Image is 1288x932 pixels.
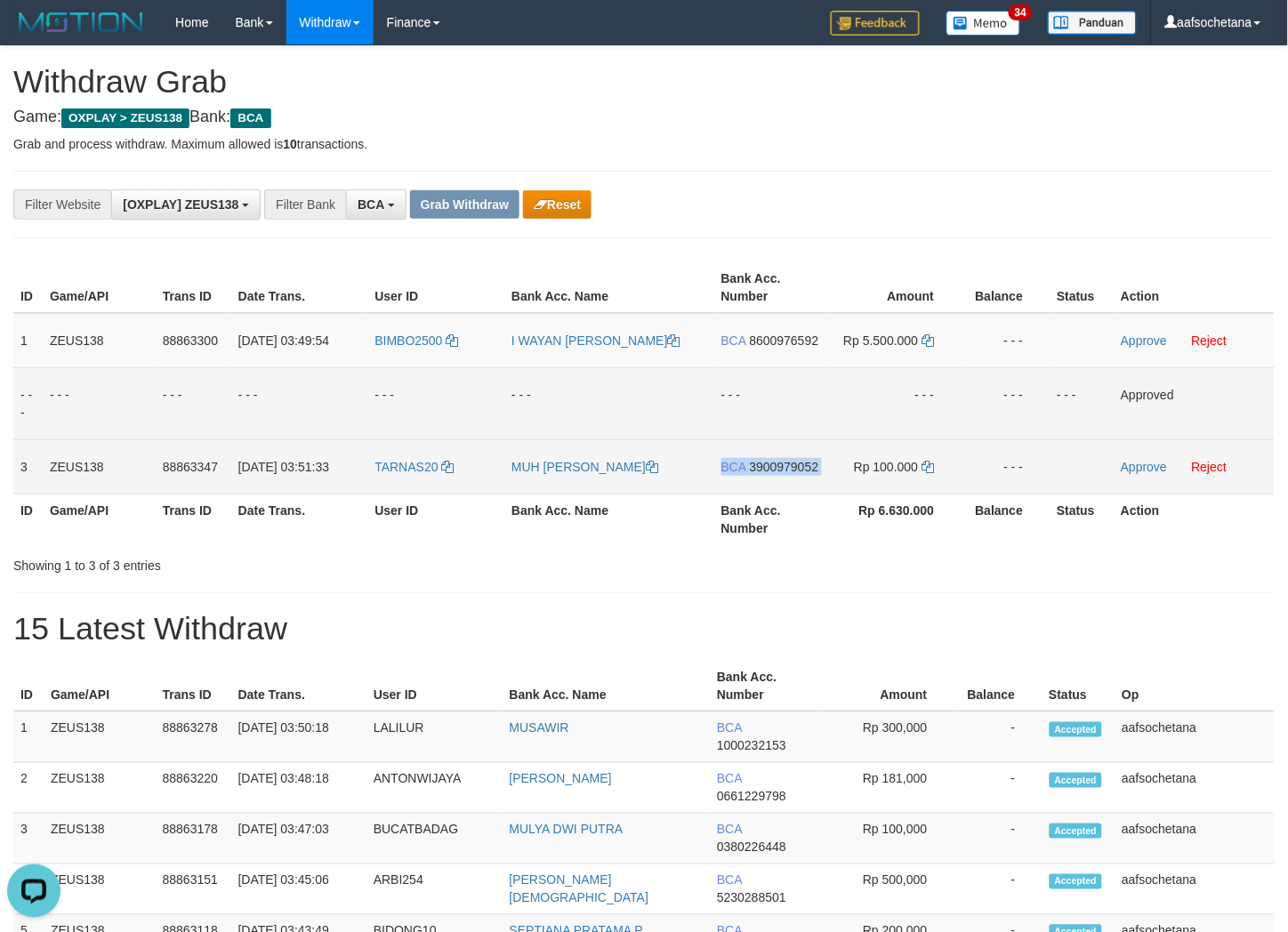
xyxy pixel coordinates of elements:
[231,367,368,439] td: - - -
[523,190,592,219] button: Reset
[1121,460,1167,474] a: Approve
[44,814,156,864] td: ZEUS138
[1114,494,1275,544] th: Action
[954,661,1042,711] th: Balance
[43,262,156,313] th: Game/API
[714,494,827,544] th: Bank Acc. Number
[374,333,442,348] span: BIMBO2500
[13,611,1275,647] h1: 15 Latest Withdraw
[1115,711,1275,763] td: aafsochetana
[44,661,156,711] th: Game/API
[1048,11,1137,35] img: panduan.png
[346,189,407,220] button: BCA
[1121,333,1167,348] a: Approve
[13,494,43,544] th: ID
[367,367,504,439] td: - - -
[961,313,1050,368] td: - - -
[163,333,218,348] span: 88863300
[264,189,346,220] div: Filter Bank
[231,661,366,711] th: Date Trans.
[717,873,742,888] span: BCA
[714,262,827,313] th: Bank Acc. Number
[954,711,1042,763] td: -
[156,814,231,864] td: 88863178
[13,9,149,36] img: MOTION_logo.png
[163,460,218,474] span: 88863347
[358,197,384,212] span: BCA
[511,460,658,474] a: MUH [PERSON_NAME]
[1009,4,1033,20] span: 34
[721,460,746,474] span: BCA
[717,891,786,905] span: Copy 5230288501 to clipboard
[854,460,918,474] span: Rp 100.000
[1115,814,1275,864] td: aafsochetana
[366,661,503,711] th: User ID
[7,7,60,60] button: Open LiveChat chat widget
[827,367,962,439] td: - - -
[510,772,612,786] a: [PERSON_NAME]
[1115,864,1275,915] td: aafsochetana
[750,460,819,474] span: Copy 3900979052 to clipboard
[831,11,920,36] img: Feedback.jpg
[822,864,954,915] td: Rp 500,000
[13,189,111,220] div: Filter Website
[156,864,231,915] td: 88863151
[1050,773,1103,788] span: Accepted
[156,367,231,439] td: - - -
[721,333,746,348] span: BCA
[238,333,329,348] span: [DATE] 03:49:54
[44,711,156,763] td: ZEUS138
[961,367,1050,439] td: - - -
[1050,367,1114,439] td: - - -
[922,460,934,474] a: Copy 100000 to clipboard
[13,711,44,763] td: 1
[43,367,156,439] td: - - -
[1050,494,1114,544] th: Status
[717,772,742,786] span: BCA
[231,711,366,763] td: [DATE] 03:50:18
[946,11,1021,36] img: Button%20Memo.svg
[156,661,231,711] th: Trans ID
[156,494,231,544] th: Trans ID
[13,367,43,439] td: - - -
[511,333,680,348] a: I WAYAN [PERSON_NAME]
[1050,874,1103,889] span: Accepted
[961,262,1050,313] th: Balance
[1192,333,1228,348] a: Reject
[231,494,368,544] th: Date Trans.
[13,814,44,864] td: 3
[156,763,231,814] td: 88863220
[156,711,231,763] td: 88863278
[13,108,1275,126] h4: Game: Bank:
[717,840,786,855] span: Copy 0380226448 to clipboard
[43,439,156,494] td: ZEUS138
[1114,367,1275,439] td: Approved
[283,137,297,151] strong: 10
[1115,763,1275,814] td: aafsochetana
[156,262,231,313] th: Trans ID
[954,864,1042,915] td: -
[123,197,238,212] span: [OXPLAY] ZEUS138
[1050,262,1114,313] th: Status
[374,460,438,474] span: TARNAS20
[44,864,156,915] td: ZEUS138
[13,661,44,711] th: ID
[827,494,962,544] th: Rp 6.630.000
[13,763,44,814] td: 2
[366,814,503,864] td: BUCATBADAG
[43,494,156,544] th: Game/API
[61,108,189,128] span: OXPLAY > ZEUS138
[750,333,819,348] span: Copy 8600976592 to clipboard
[717,721,742,735] span: BCA
[504,262,714,313] th: Bank Acc. Name
[827,262,962,313] th: Amount
[367,494,504,544] th: User ID
[922,333,934,348] a: Copy 5500000 to clipboard
[13,64,1275,100] h1: Withdraw Grab
[374,460,454,474] a: TARNAS20
[366,864,503,915] td: ARBI254
[43,313,156,368] td: ZEUS138
[822,814,954,864] td: Rp 100,000
[231,262,368,313] th: Date Trans.
[510,823,624,837] a: MULYA DWI PUTRA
